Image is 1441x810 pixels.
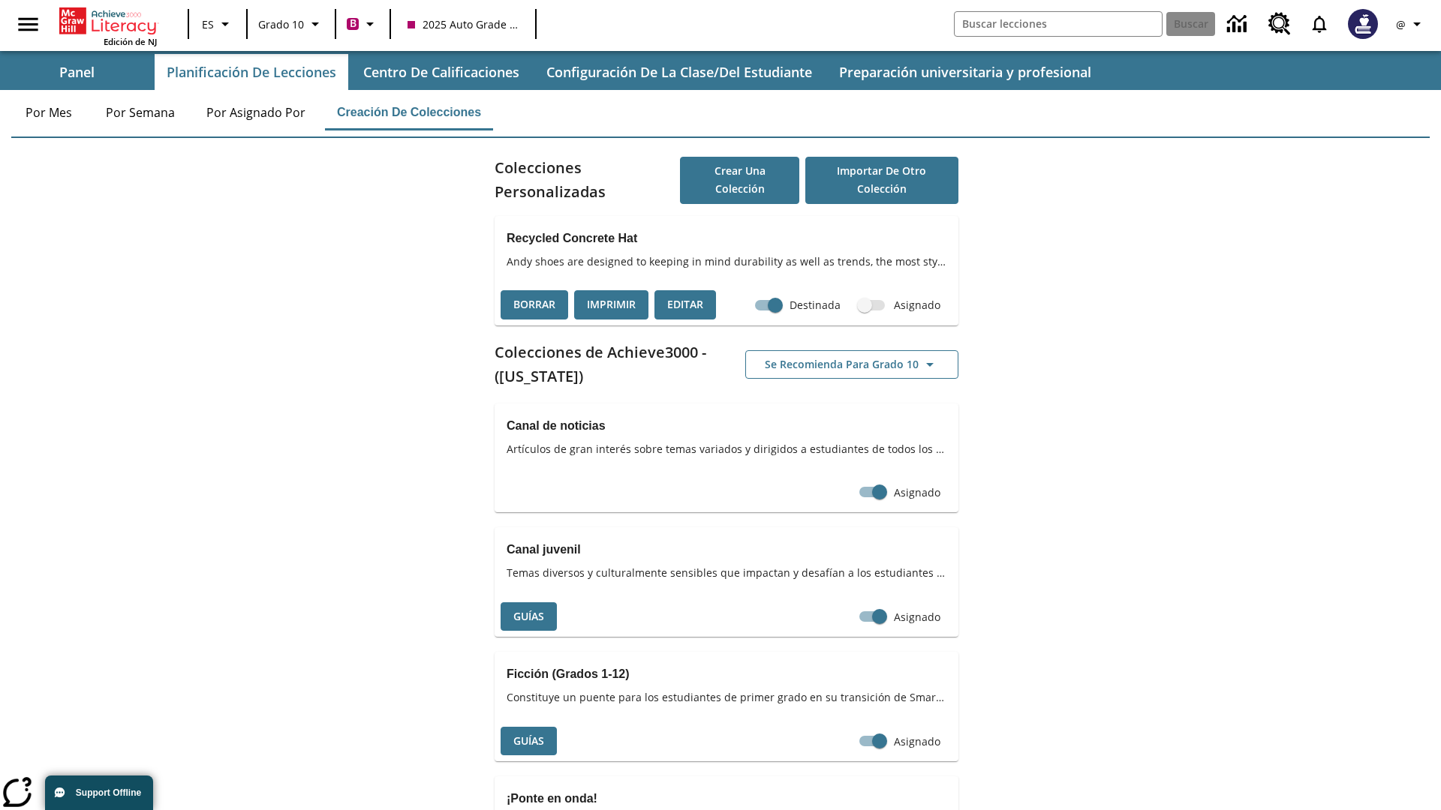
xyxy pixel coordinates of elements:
[408,16,519,32] span: 2025 Auto Grade 10
[202,16,214,32] span: ES
[507,539,946,560] h3: Canal juvenil
[325,94,493,130] button: Creación de colecciones
[155,54,348,90] button: Planificación de lecciones
[827,54,1103,90] button: Preparación universitaria y profesional
[59,4,157,47] div: Portada
[534,54,824,90] button: Configuración de la clase/del estudiante
[1348,9,1378,39] img: Avatar
[351,54,531,90] button: Centro de calificaciones
[495,156,680,204] h2: Colecciones Personalizadas
[507,689,946,705] span: Constituye un puente para los estudiantes de primer grado en su transición de SmartyAnts a Achiev...
[894,609,940,625] span: Asignado
[1396,16,1406,32] span: @
[680,157,799,204] button: Crear una colección
[1259,4,1300,44] a: Centro de recursos, Se abrirá en una pestaña nueva.
[894,733,940,749] span: Asignado
[194,94,317,130] button: Por asignado por
[894,484,940,500] span: Asignado
[104,36,157,47] span: Edición de NJ
[252,10,330,37] button: Grado: Grado 10, Elige un grado
[507,788,946,809] h3: ¡Ponte en onda!
[45,775,153,810] button: Support Offline
[341,10,385,37] button: Boost El color de la clase es rojo violeta. Cambiar el color de la clase.
[258,16,304,32] span: Grado 10
[11,94,86,130] button: Por mes
[1339,4,1387,43] button: Escoja un nuevo avatar
[6,2,50,46] button: Abrir el menú lateral
[507,441,946,457] span: Artículos de gran interés sobre temas variados y dirigidos a estudiantes de todos los grados.
[745,350,958,379] button: Se recomienda para Grado 10
[194,10,242,37] button: Lenguaje: ES, Selecciona un idioma
[1387,10,1435,37] button: Perfil/Configuración
[2,54,152,90] button: Panel
[507,664,946,685] h3: Ficción (Grados 1-12)
[574,290,648,319] button: Imprimir, Se abrirá en una ventana nueva
[350,14,356,33] span: B
[507,253,946,269] span: Andy shoes are designed to keeping in mind durability as well as trends, the most stylish range o...
[501,727,557,756] button: Guías
[501,602,557,631] button: Guías
[790,297,841,313] span: Destinada
[507,565,946,580] span: Temas diversos y culturalmente sensibles que impactan y desafían a los estudiantes de la escuela ...
[805,157,958,204] button: Importar de otro Colección
[507,415,946,436] h3: Canal de noticias
[654,290,716,319] button: Editar
[495,340,727,388] h2: Colecciones de Achieve3000 - ([US_STATE])
[59,6,157,36] a: Portada
[76,787,141,798] span: Support Offline
[894,297,940,313] span: Asignado
[507,228,946,249] h3: Recycled Concrete Hat
[1300,4,1339,43] a: Notificaciones
[94,94,187,130] button: Por semana
[1218,4,1259,45] a: Centro de información
[955,12,1162,36] input: Buscar campo
[501,290,568,319] button: Borrar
